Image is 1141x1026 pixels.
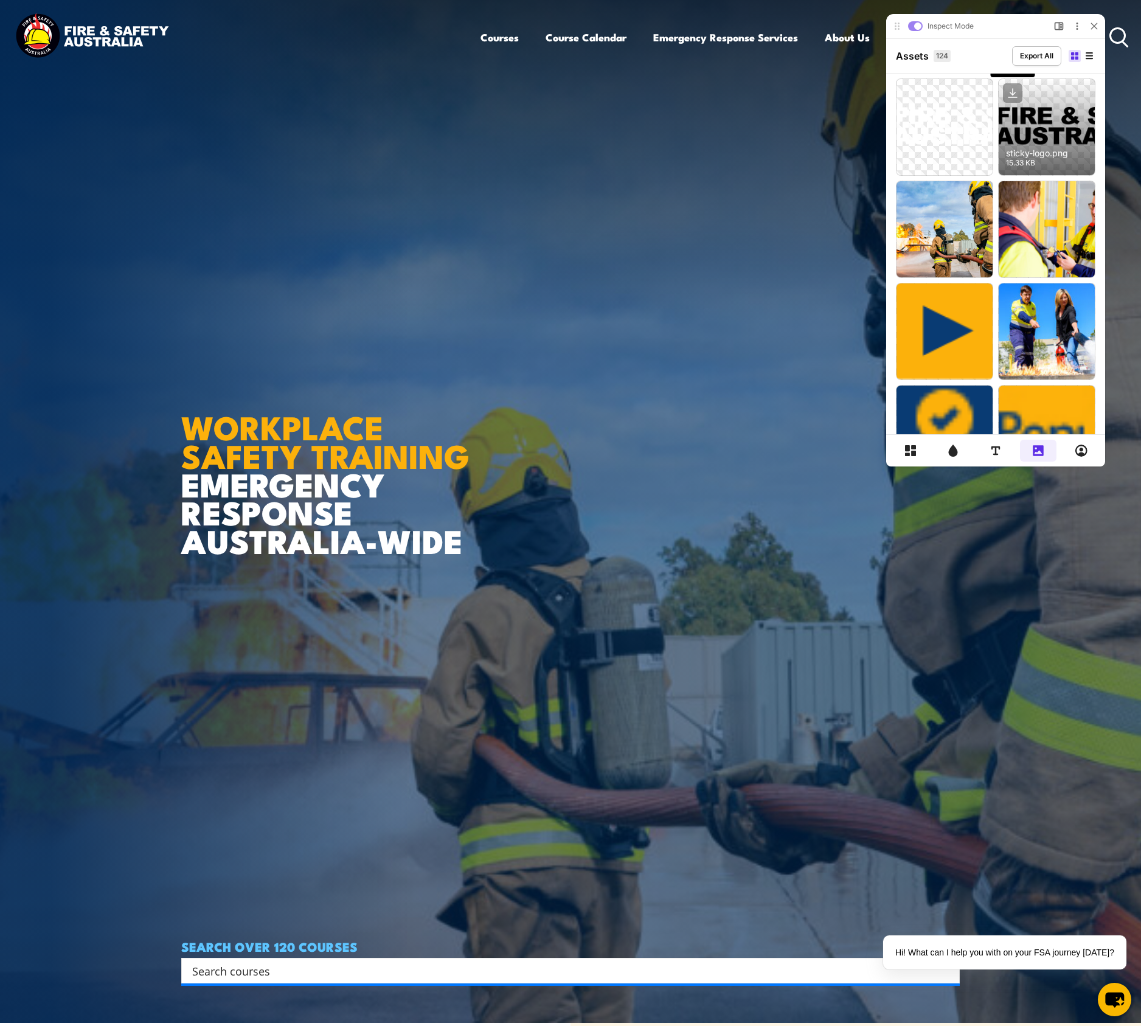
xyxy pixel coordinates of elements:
[653,21,798,54] a: Emergency Response Services
[145,46,195,66] button: Export All
[883,935,1126,969] div: Hi! What can I help you with on your FSA journey [DATE]?
[181,401,470,480] strong: WORKPLACE SAFETY TRAINING
[192,962,933,980] input: Search input
[546,21,626,54] a: Course Calendar
[181,382,479,555] h1: EMERGENCY RESPONSE AUSTRALIA-WIDE
[195,962,935,979] form: Search form
[1098,983,1131,1016] button: chat-button
[29,49,67,63] h3: Assets
[181,940,960,953] h4: SEARCH OVER 120 COURSES
[480,21,519,54] a: Courses
[139,148,212,158] span: sticky-logo.png
[825,21,870,54] a: About Us
[153,50,187,61] span: Export All
[61,21,107,32] p: Inspect Mode
[139,158,212,168] span: 15.33 KB
[67,50,84,62] div: 124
